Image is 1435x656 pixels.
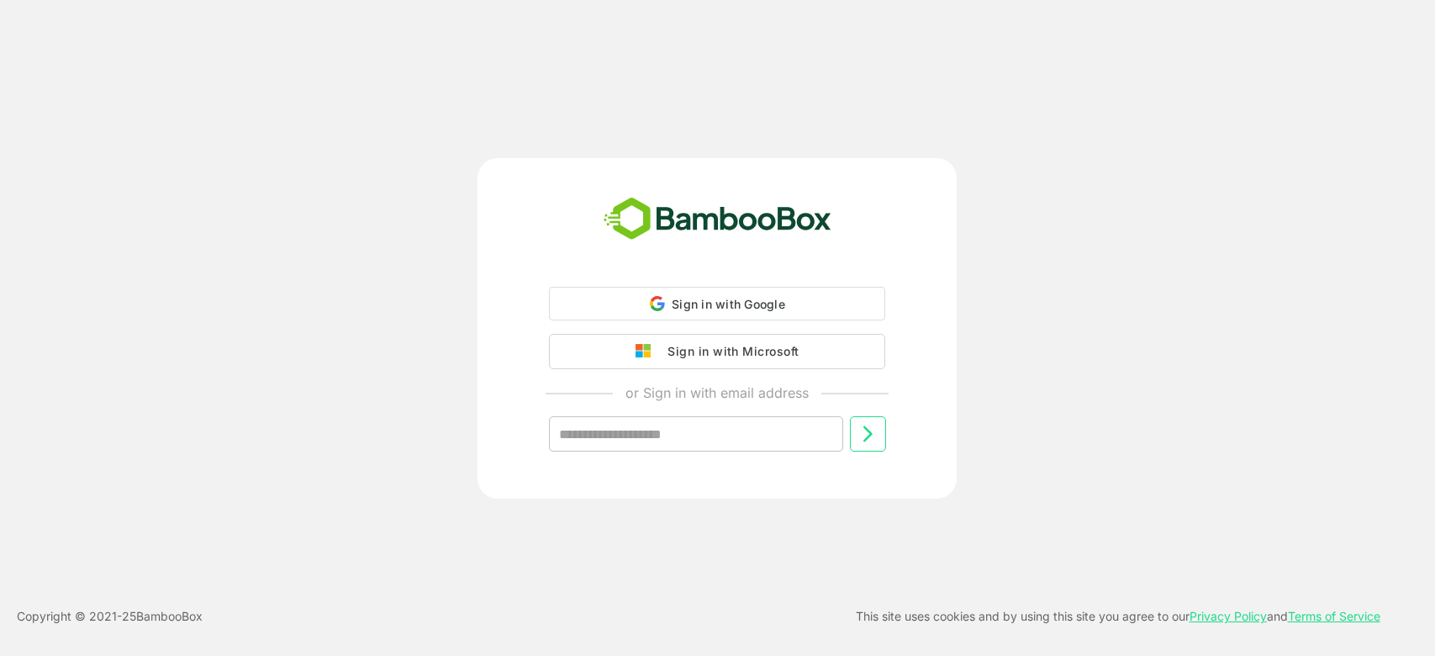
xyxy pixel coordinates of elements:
[1288,609,1380,623] a: Terms of Service
[1190,609,1267,623] a: Privacy Policy
[549,334,885,369] button: Sign in with Microsoft
[625,383,809,403] p: or Sign in with email address
[636,344,659,359] img: google
[549,287,885,320] div: Sign in with Google
[672,297,785,311] span: Sign in with Google
[659,341,799,362] div: Sign in with Microsoft
[856,606,1380,627] p: This site uses cookies and by using this site you agree to our and
[17,606,203,627] p: Copyright © 2021- 25 BambooBox
[594,192,841,247] img: bamboobox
